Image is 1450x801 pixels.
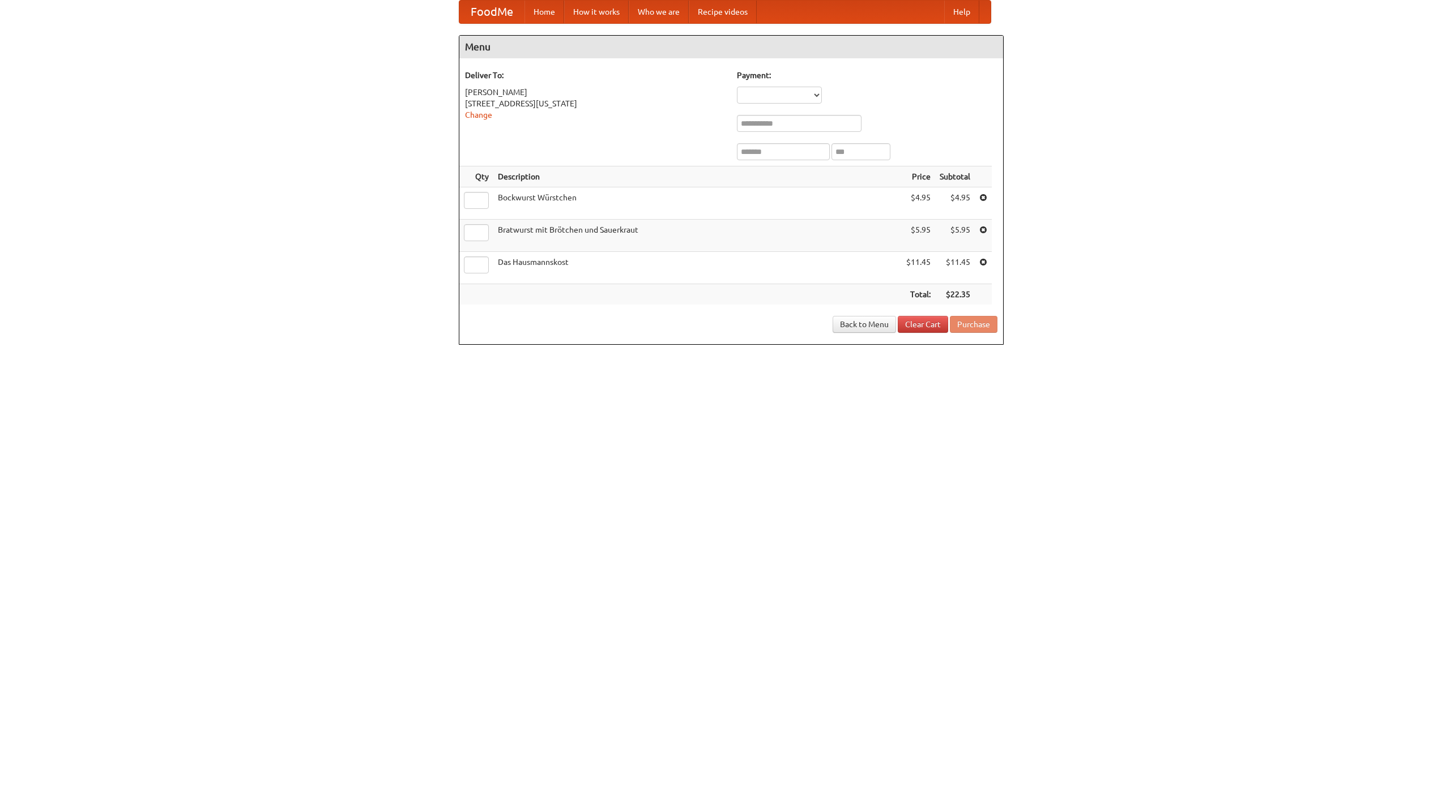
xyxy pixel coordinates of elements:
[737,70,997,81] h5: Payment:
[629,1,689,23] a: Who we are
[902,252,935,284] td: $11.45
[689,1,757,23] a: Recipe videos
[465,87,726,98] div: [PERSON_NAME]
[902,166,935,187] th: Price
[935,220,975,252] td: $5.95
[564,1,629,23] a: How it works
[459,166,493,187] th: Qty
[465,70,726,81] h5: Deliver To:
[493,252,902,284] td: Das Hausmannskost
[459,36,1003,58] h4: Menu
[935,166,975,187] th: Subtotal
[950,316,997,333] button: Purchase
[493,166,902,187] th: Description
[898,316,948,333] a: Clear Cart
[944,1,979,23] a: Help
[465,98,726,109] div: [STREET_ADDRESS][US_STATE]
[493,187,902,220] td: Bockwurst Würstchen
[902,187,935,220] td: $4.95
[493,220,902,252] td: Bratwurst mit Brötchen und Sauerkraut
[902,284,935,305] th: Total:
[459,1,524,23] a: FoodMe
[935,187,975,220] td: $4.95
[465,110,492,119] a: Change
[524,1,564,23] a: Home
[833,316,896,333] a: Back to Menu
[935,284,975,305] th: $22.35
[902,220,935,252] td: $5.95
[935,252,975,284] td: $11.45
